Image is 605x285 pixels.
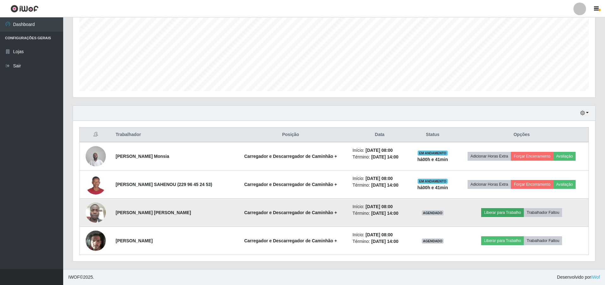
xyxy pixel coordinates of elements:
span: EM ANDAMENTO [418,179,448,184]
time: [DATE] 14:00 [371,183,398,188]
span: AGENDADO [422,239,444,244]
li: Início: [353,203,407,210]
strong: [PERSON_NAME] [PERSON_NAME] [116,210,191,215]
th: Posição [233,127,349,142]
li: Término: [353,238,407,245]
time: [DATE] 08:00 [366,148,393,153]
span: AGENDADO [422,210,444,215]
img: 1751312410869.jpeg [86,227,106,254]
strong: [PERSON_NAME] SAHENOU (229 96 45 24 53) [116,182,212,187]
a: iWof [591,275,600,280]
strong: [PERSON_NAME] Monsia [116,154,169,159]
strong: [PERSON_NAME] [116,238,153,243]
button: Adicionar Horas Extra [468,152,511,161]
button: Avaliação [553,180,576,189]
strong: há 00 h e 41 min [417,185,448,190]
th: Status [411,127,455,142]
button: Avaliação [553,152,576,161]
strong: há 00 h e 41 min [417,157,448,162]
button: Trabalhador Faltou [524,236,562,245]
li: Término: [353,154,407,160]
li: Término: [353,210,407,217]
strong: Carregador e Descarregador de Caminhão + [244,210,337,215]
img: CoreUI Logo [10,5,39,13]
time: [DATE] 14:00 [371,239,398,244]
strong: Carregador e Descarregador de Caminhão + [244,154,337,159]
span: IWOF [68,275,80,280]
strong: Carregador e Descarregador de Caminhão + [244,182,337,187]
button: Trabalhador Faltou [524,208,562,217]
th: Opções [455,127,589,142]
img: 1747661300950.jpeg [86,199,106,226]
th: Data [349,127,411,142]
button: Liberar para Trabalho [481,208,524,217]
time: [DATE] 08:00 [366,204,393,209]
span: EM ANDAMENTO [418,151,448,156]
button: Forçar Encerramento [511,152,553,161]
button: Liberar para Trabalho [481,236,524,245]
li: Término: [353,182,407,189]
span: Desenvolvido por [557,274,600,281]
time: [DATE] 08:00 [366,232,393,237]
li: Início: [353,232,407,238]
strong: Carregador e Descarregador de Caminhão + [244,238,337,243]
th: Trabalhador [112,127,233,142]
time: [DATE] 08:00 [366,176,393,181]
img: 1746211066913.jpeg [86,143,106,170]
span: © 2025 . [68,274,94,281]
button: Forçar Encerramento [511,180,553,189]
li: Início: [353,147,407,154]
li: Início: [353,175,407,182]
img: 1751668430791.jpeg [86,174,106,195]
time: [DATE] 14:00 [371,211,398,216]
button: Adicionar Horas Extra [468,180,511,189]
time: [DATE] 14:00 [371,154,398,159]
